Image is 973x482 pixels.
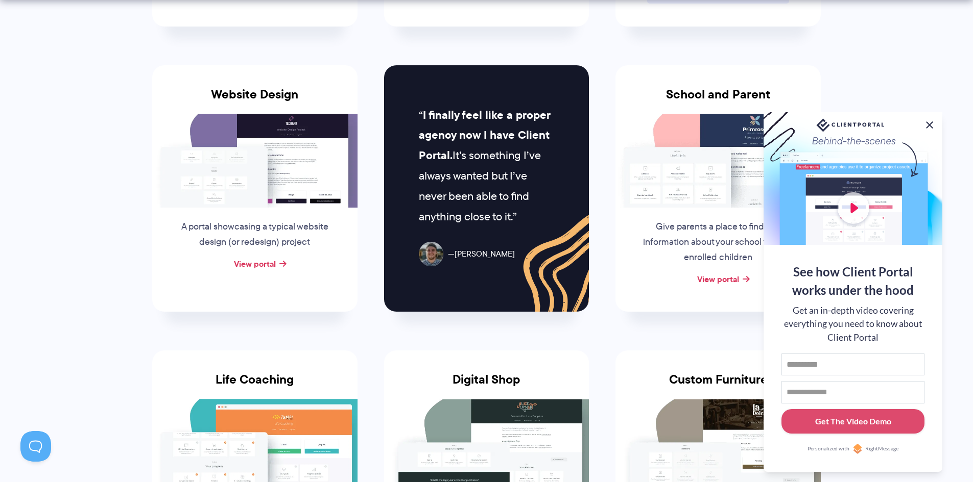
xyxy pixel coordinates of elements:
[815,415,891,427] div: Get The Video Demo
[152,372,358,399] h3: Life Coaching
[419,107,550,164] strong: I finally feel like a proper agency now I have Client Portal.
[615,372,821,399] h3: Custom Furniture
[448,247,515,262] span: [PERSON_NAME]
[640,219,796,265] p: Give parents a place to find key information about your school for their enrolled children
[177,219,333,250] p: A portal showcasing a typical website design (or redesign) project
[781,444,924,454] a: Personalized withRightMessage
[852,444,863,454] img: Personalized with RightMessage
[419,105,554,227] p: It’s something I’ve always wanted but I’ve never been able to find anything close to it.
[781,263,924,299] div: See how Client Portal works under the hood
[152,87,358,114] h3: Website Design
[808,445,849,453] span: Personalized with
[615,87,821,114] h3: School and Parent
[234,258,276,270] a: View portal
[697,273,739,285] a: View portal
[781,409,924,434] button: Get The Video Demo
[20,431,51,462] iframe: Toggle Customer Support
[384,372,589,399] h3: Digital Shop
[865,445,898,453] span: RightMessage
[781,304,924,344] div: Get an in-depth video covering everything you need to know about Client Portal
